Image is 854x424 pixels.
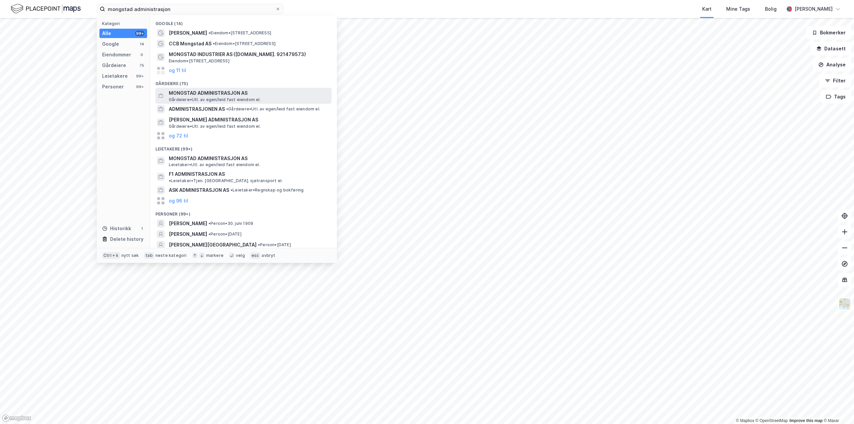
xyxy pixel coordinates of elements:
span: ASK ADMINISTRASJON AS [169,186,229,194]
a: Mapbox [736,418,754,423]
span: Eiendom • [STREET_ADDRESS] [213,41,276,46]
button: Datasett [811,42,851,55]
div: 14 [139,41,144,47]
div: 75 [139,63,144,68]
span: [PERSON_NAME] [169,230,207,238]
span: Eiendom • [STREET_ADDRESS] [208,30,271,36]
div: 99+ [135,73,144,79]
div: neste kategori [155,253,187,258]
span: • [208,30,210,35]
div: 1 [139,226,144,231]
button: og 11 til [169,66,186,74]
span: Eiendom • [STREET_ADDRESS] [169,58,230,64]
span: F1 ADMINISTRASJON AS [169,170,225,178]
button: Filter [819,74,851,87]
span: ADMINISTRASJONEN AS [169,105,225,113]
span: • [169,178,171,183]
div: Mine Tags [726,5,750,13]
div: Kategori [102,21,147,26]
div: Kart [702,5,712,13]
button: Analyse [813,58,851,71]
span: Gårdeiere • Utl. av egen/leid fast eiendom el. [169,124,261,129]
span: Gårdeiere • Utl. av egen/leid fast eiendom el. [169,97,261,102]
button: Bokmerker [806,26,851,39]
a: Mapbox homepage [2,414,31,422]
button: og 72 til [169,132,188,140]
div: Leietakere [102,72,128,80]
div: Eiendommer [102,51,131,59]
div: Bolig [765,5,777,13]
span: • [208,221,210,226]
a: OpenStreetMap [756,418,788,423]
div: Ctrl + k [102,252,120,259]
div: Personer (99+) [150,206,337,218]
div: Historikk [102,225,131,233]
iframe: Chat Widget [821,392,854,424]
span: CCB Mongstad AS [169,40,211,48]
span: MONGSTAD ADMINISTRASJON AS [169,89,329,97]
div: esc [250,252,261,259]
div: avbryt [262,253,275,258]
span: Person • 30. juni 1909 [208,221,253,226]
input: Søk på adresse, matrikkel, gårdeiere, leietakere eller personer [105,4,275,14]
div: 0 [139,52,144,57]
div: 99+ [135,31,144,36]
div: velg [236,253,245,258]
span: MONGSTAD INDUSTRIER AS ([DOMAIN_NAME]. 921479573) [169,50,329,58]
span: Leietaker • Regnskap og bokføring [231,187,304,193]
div: Leietakere (99+) [150,141,337,153]
div: tab [144,252,154,259]
div: nytt søk [121,253,139,258]
div: Delete history [110,235,143,243]
span: Gårdeiere • Utl. av egen/leid fast eiendom el. [226,106,320,112]
span: Leietaker • Utl. av egen/leid fast eiendom el. [169,162,260,167]
div: markere [206,253,224,258]
span: Leietaker • Tjen. [GEOGRAPHIC_DATA]. sjøtransport el. [169,178,283,183]
span: • [208,232,210,237]
span: • [231,187,233,192]
img: Z [838,298,851,310]
div: Personer [102,83,124,91]
div: Alle [102,29,111,37]
div: 99+ [135,84,144,89]
span: Person • [DATE] [208,232,242,237]
span: • [226,106,228,111]
span: Person • [DATE] [258,242,291,248]
span: MONGSTAD ADMINISTRASJON AS [169,154,329,162]
span: [PERSON_NAME][GEOGRAPHIC_DATA] [169,241,257,249]
span: • [213,41,215,46]
span: [PERSON_NAME] ADMINISTRASJON AS [169,116,329,124]
button: og 96 til [169,197,188,205]
span: [PERSON_NAME] [169,29,207,37]
span: • [258,242,260,247]
div: [PERSON_NAME] [795,5,833,13]
div: Google [102,40,119,48]
div: Gårdeiere [102,61,126,69]
div: Google (14) [150,16,337,28]
img: logo.f888ab2527a4732fd821a326f86c7f29.svg [11,3,81,15]
button: Tags [820,90,851,103]
a: Improve this map [790,418,823,423]
div: Gårdeiere (75) [150,76,337,88]
span: [PERSON_NAME] [169,220,207,228]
